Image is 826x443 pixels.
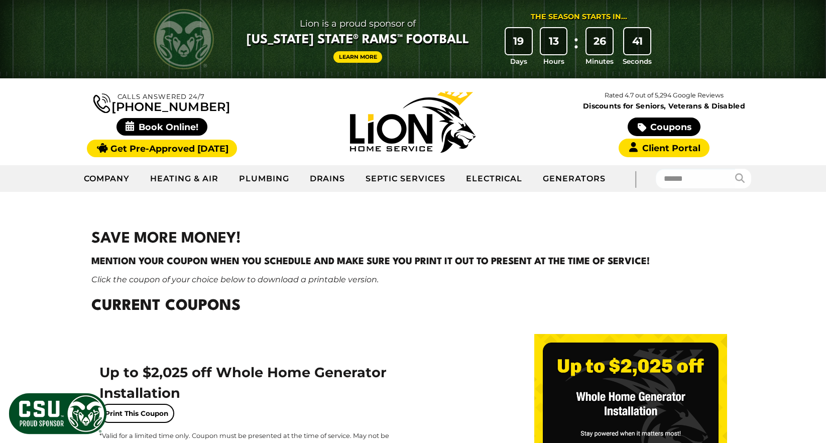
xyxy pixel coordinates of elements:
[93,91,230,113] a: [PHONE_NUMBER]
[91,232,241,246] strong: SAVE MORE MONEY!
[628,118,700,136] a: Coupons
[247,32,469,49] span: [US_STATE] State® Rams™ Football
[116,118,207,136] span: Book Online!
[510,56,527,66] span: Days
[624,28,650,54] div: 41
[74,166,141,191] a: Company
[333,51,383,63] a: Learn More
[619,139,709,157] a: Client Portal
[538,90,789,101] p: Rated 4.7 out of 5,294 Google Reviews
[506,28,532,54] div: 19
[543,56,564,66] span: Hours
[350,91,476,153] img: Lion Home Service
[91,255,735,269] h4: Mention your coupon when you schedule and make sure you print it out to present at the time of se...
[8,392,108,435] img: CSU Sponsor Badge
[356,166,455,191] a: Septic Services
[541,102,788,109] span: Discounts for Seniors, Veterans & Disabled
[140,166,228,191] a: Heating & Air
[247,16,469,32] span: Lion is a proud sponsor of
[531,12,627,23] div: The Season Starts in...
[154,9,214,69] img: CSU Rams logo
[91,275,379,284] em: Click the coupon of your choice below to download a printable version.
[616,165,656,192] div: |
[533,166,616,191] a: Generators
[541,28,567,54] div: 13
[99,404,174,423] a: Print This Coupon
[571,28,581,67] div: :
[456,166,533,191] a: Electrical
[586,28,613,54] div: 26
[91,295,735,318] h2: Current Coupons
[99,364,387,401] span: Up to $2,025 off Whole Home Generator Installation
[585,56,614,66] span: Minutes
[300,166,356,191] a: Drains
[229,166,300,191] a: Plumbing
[87,140,237,157] a: Get Pre-Approved [DATE]
[623,56,652,66] span: Seconds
